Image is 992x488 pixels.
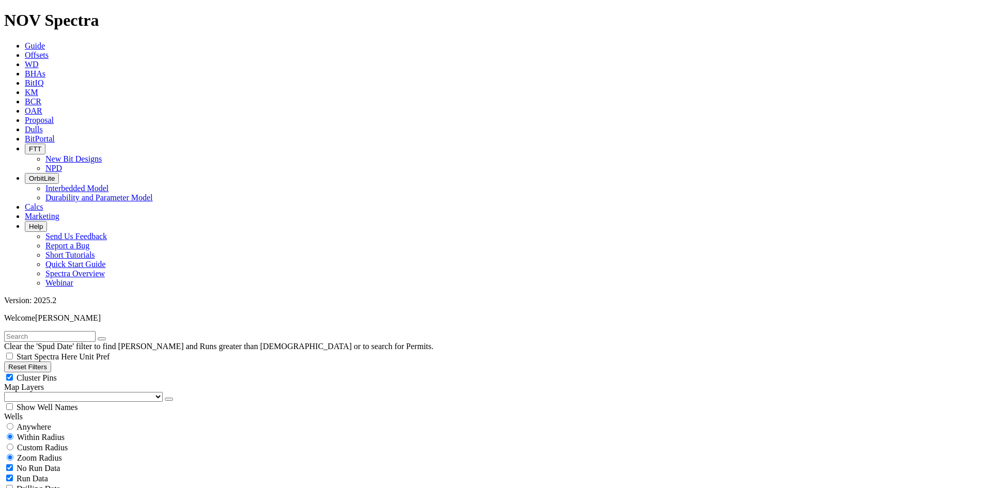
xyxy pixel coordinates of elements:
[45,193,153,202] a: Durability and Parameter Model
[25,60,39,69] a: WD
[29,145,41,153] span: FTT
[17,373,57,382] span: Cluster Pins
[4,296,988,305] div: Version: 2025.2
[6,353,13,359] input: Start Spectra Here
[17,433,65,442] span: Within Radius
[25,144,45,154] button: FTT
[45,250,95,259] a: Short Tutorials
[4,342,433,351] span: Clear the 'Spud Date' filter to find [PERSON_NAME] and Runs greater than [DEMOGRAPHIC_DATA] or to...
[25,41,45,50] a: Guide
[4,412,988,421] div: Wells
[35,313,101,322] span: [PERSON_NAME]
[25,212,59,221] a: Marketing
[79,352,110,361] span: Unit Pref
[25,51,49,59] a: Offsets
[4,331,96,342] input: Search
[29,223,43,230] span: Help
[25,88,38,97] a: KM
[25,202,43,211] a: Calcs
[4,361,51,372] button: Reset Filters
[17,422,51,431] span: Anywhere
[25,221,47,232] button: Help
[29,175,55,182] span: OrbitLite
[17,352,77,361] span: Start Spectra Here
[17,453,62,462] span: Zoom Radius
[45,154,102,163] a: New Bit Designs
[45,241,89,250] a: Report a Bug
[25,78,43,87] a: BitIQ
[25,134,55,143] a: BitPortal
[45,278,73,287] a: Webinar
[25,125,43,134] a: Dulls
[17,403,78,412] span: Show Well Names
[4,11,988,30] h1: NOV Spectra
[25,116,54,124] a: Proposal
[25,97,41,106] a: BCR
[45,232,107,241] a: Send Us Feedback
[45,269,105,278] a: Spectra Overview
[4,313,988,323] p: Welcome
[45,260,105,269] a: Quick Start Guide
[45,164,62,172] a: NPD
[4,383,44,391] span: Map Layers
[17,464,60,473] span: No Run Data
[17,474,48,483] span: Run Data
[25,106,42,115] a: OAR
[25,173,59,184] button: OrbitLite
[25,69,45,78] a: BHAs
[17,443,68,452] span: Custom Radius
[45,184,109,193] a: Interbedded Model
